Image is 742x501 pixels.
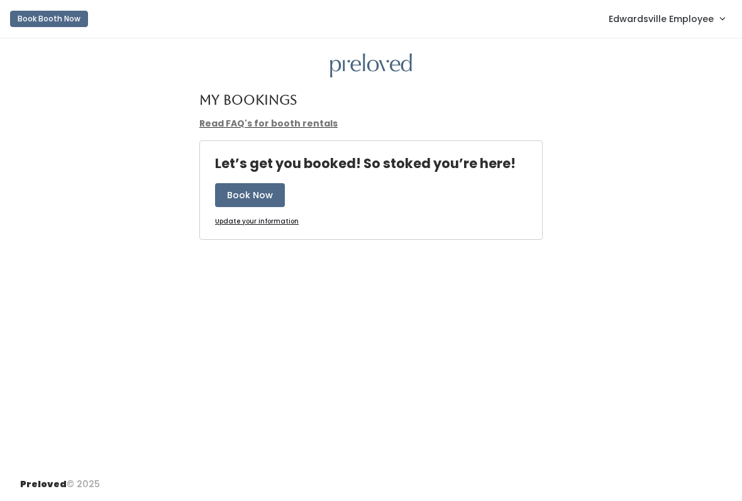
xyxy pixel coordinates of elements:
[596,5,737,32] a: Edwardsville Employee
[215,156,516,171] h4: Let’s get you booked! So stoked you’re here!
[20,478,67,490] span: Preloved
[10,11,88,27] button: Book Booth Now
[199,93,297,107] h4: My Bookings
[609,12,714,26] span: Edwardsville Employee
[20,468,100,491] div: © 2025
[330,53,412,78] img: preloved logo
[215,217,299,226] u: Update your information
[199,117,338,130] a: Read FAQ's for booth rentals
[215,217,299,227] a: Update your information
[10,5,88,33] a: Book Booth Now
[215,183,285,207] button: Book Now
